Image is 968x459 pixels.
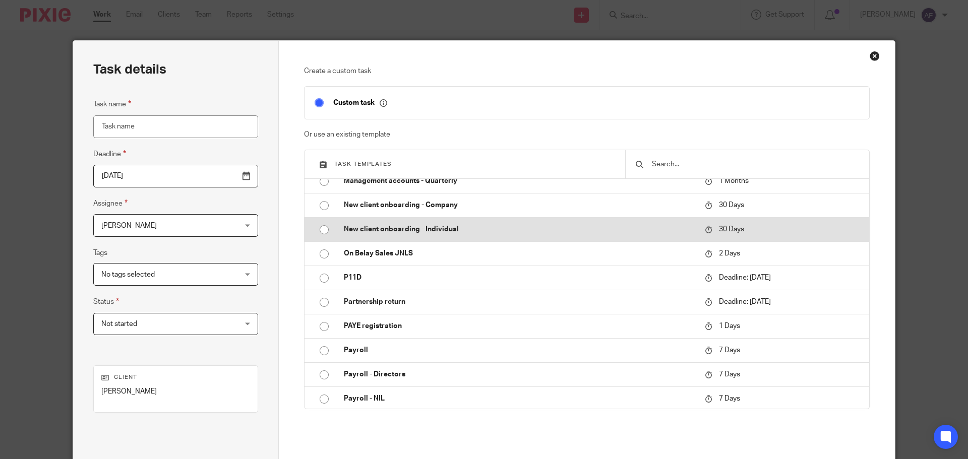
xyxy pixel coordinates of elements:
span: Task templates [334,161,392,167]
p: Create a custom task [304,66,870,76]
input: Search... [651,159,859,170]
span: No tags selected [101,271,155,278]
p: Or use an existing template [304,129,870,140]
p: [PERSON_NAME] [101,386,250,397]
span: [PERSON_NAME] [101,222,157,229]
p: Payroll [344,345,695,355]
span: 7 Days [719,371,740,378]
input: Pick a date [93,165,258,187]
span: 1 Days [719,322,740,330]
span: 1 Months [719,177,749,184]
label: Task name [93,98,131,110]
p: PAYE registration [344,321,695,331]
label: Tags [93,248,107,258]
p: On Belay Sales JNLS [344,248,695,258]
p: New client onboarding - Individual [344,224,695,234]
span: Deadline: [DATE] [719,274,771,281]
p: Client [101,373,250,381]
h2: Task details [93,61,166,78]
span: Not started [101,320,137,327]
p: New client onboarding - Company [344,200,695,210]
p: Management accounts - Quarterly [344,176,695,186]
p: Payroll - NIL [344,394,695,404]
span: 2 Days [719,250,740,257]
p: Custom task [333,98,387,107]
label: Assignee [93,198,128,209]
span: 30 Days [719,226,744,233]
label: Deadline [93,148,126,160]
span: 30 Days [719,202,744,209]
div: Close this dialog window [870,51,880,61]
span: 7 Days [719,395,740,402]
label: Status [93,296,119,307]
p: Partnership return [344,297,695,307]
p: Payroll - Directors [344,369,695,379]
span: Deadline: [DATE] [719,298,771,305]
span: 7 Days [719,347,740,354]
input: Task name [93,115,258,138]
p: P11D [344,273,695,283]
